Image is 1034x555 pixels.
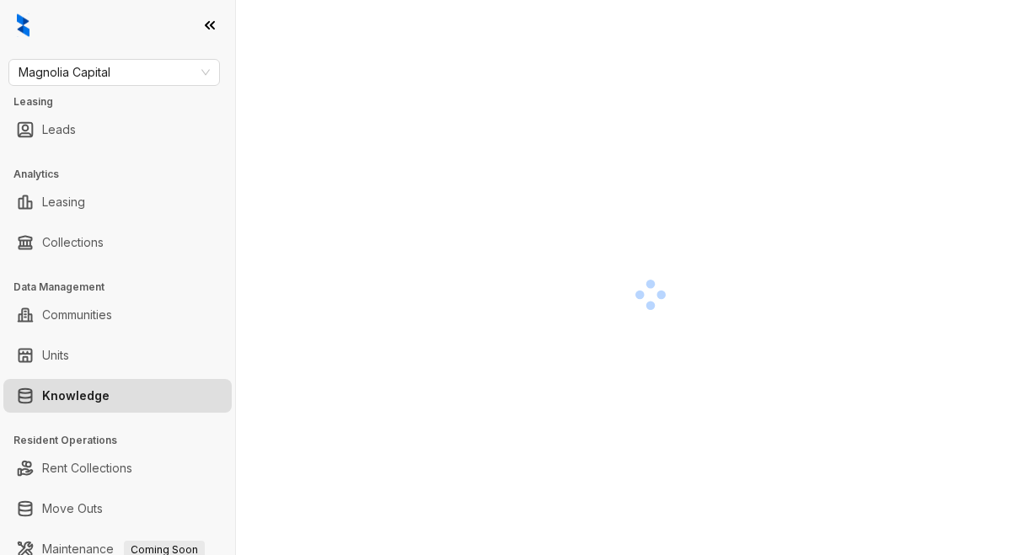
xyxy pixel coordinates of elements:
li: Move Outs [3,492,232,526]
a: Collections [42,226,104,259]
li: Leasing [3,185,232,219]
a: Knowledge [42,379,110,413]
h3: Resident Operations [13,433,235,448]
li: Units [3,339,232,372]
img: logo [17,13,29,37]
h3: Analytics [13,167,235,182]
a: Communities [42,298,112,332]
li: Leads [3,113,232,147]
li: Communities [3,298,232,332]
a: Units [42,339,69,372]
a: Rent Collections [42,451,132,485]
li: Rent Collections [3,451,232,485]
li: Collections [3,226,232,259]
a: Leads [42,113,76,147]
a: Leasing [42,185,85,219]
a: Move Outs [42,492,103,526]
span: Magnolia Capital [19,60,210,85]
li: Knowledge [3,379,232,413]
h3: Data Management [13,280,235,295]
h3: Leasing [13,94,235,109]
